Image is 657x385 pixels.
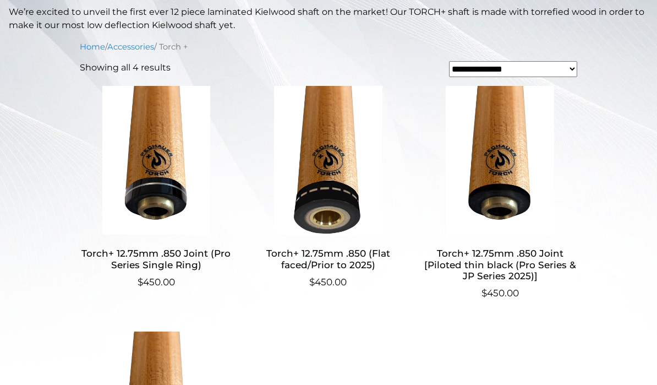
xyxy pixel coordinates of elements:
bdi: 450.00 [481,288,519,299]
p: Showing all 4 results [80,61,171,74]
a: Accessories [107,42,154,52]
bdi: 450.00 [309,276,347,288]
bdi: 450.00 [138,276,175,288]
p: We’re excited to unveil the first ever 12 piece laminated Kielwood shaft on the market! Our TORCH... [9,6,648,32]
nav: Breadcrumb [80,41,577,53]
h2: Torch+ 12.75mm .850 Joint (Pro Series Single Ring) [80,243,233,275]
img: Torch+ 12.75mm .850 (Flat faced/Prior to 2025) [251,86,404,235]
a: Torch+ 12.75mm .850 Joint (Pro Series Single Ring) $450.00 [80,86,233,289]
a: Torch+ 12.75mm .850 (Flat faced/Prior to 2025) $450.00 [251,86,404,289]
span: $ [481,288,487,299]
span: $ [309,276,315,288]
h2: Torch+ 12.75mm .850 Joint [Piloted thin black (Pro Series & JP Series 2025)] [424,243,577,286]
a: Home [80,42,105,52]
select: Shop order [449,61,577,77]
img: Torch+ 12.75mm .850 Joint [Piloted thin black (Pro Series & JP Series 2025)] [424,86,577,235]
h2: Torch+ 12.75mm .850 (Flat faced/Prior to 2025) [251,243,404,275]
a: Torch+ 12.75mm .850 Joint [Piloted thin black (Pro Series & JP Series 2025)] $450.00 [424,86,577,301]
span: $ [138,276,143,288]
img: Torch+ 12.75mm .850 Joint (Pro Series Single Ring) [80,86,233,235]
